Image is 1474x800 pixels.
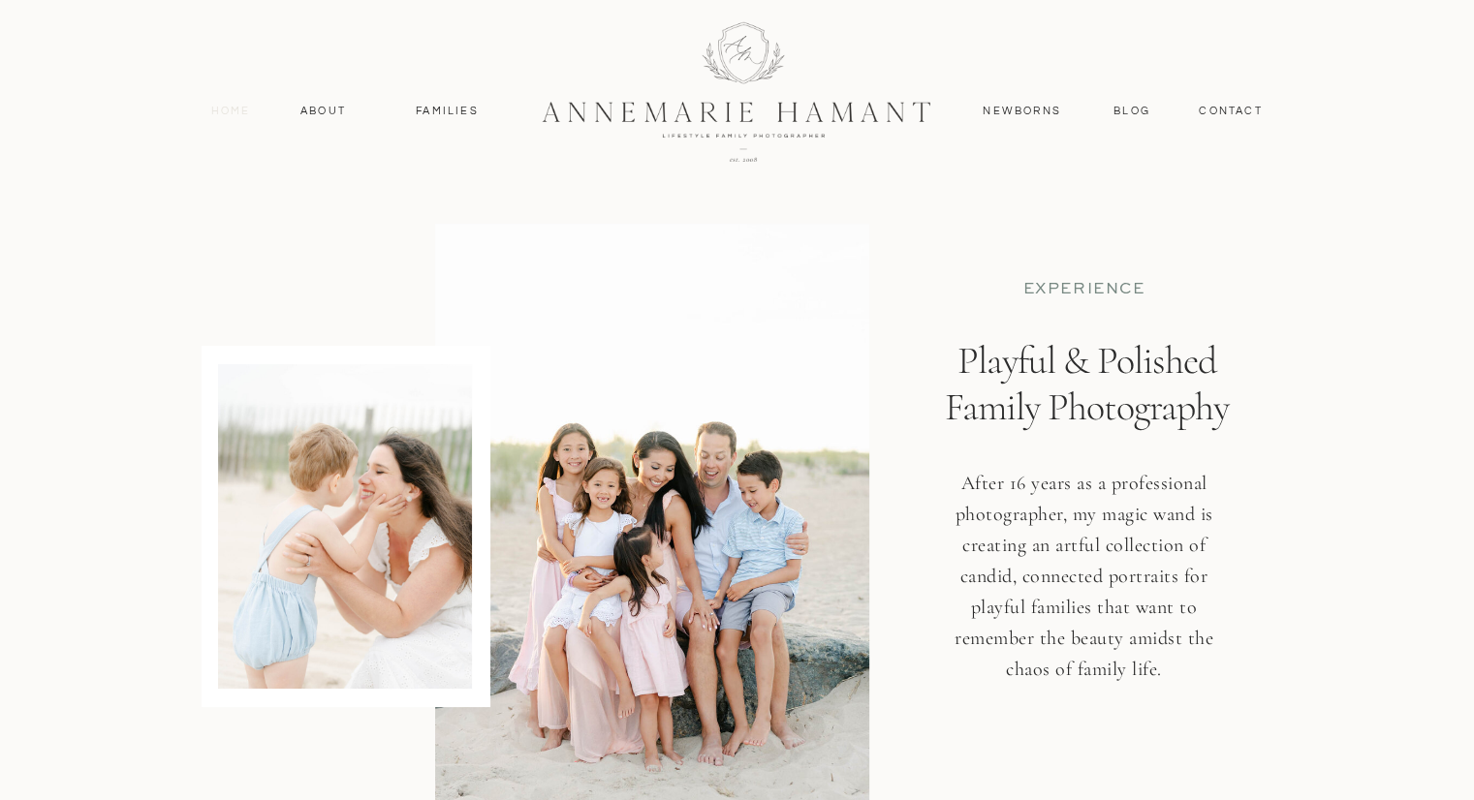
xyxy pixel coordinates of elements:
[404,103,491,120] a: Families
[1189,103,1273,120] a: contact
[203,103,260,120] a: Home
[942,468,1227,717] h3: After 16 years as a professional photographer, my magic wand is creating an artful collection of ...
[965,279,1204,299] p: EXPERIENCE
[296,103,352,120] a: About
[1110,103,1155,120] a: Blog
[929,337,1245,513] h1: Playful & Polished Family Photography
[976,103,1069,120] a: Newborns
